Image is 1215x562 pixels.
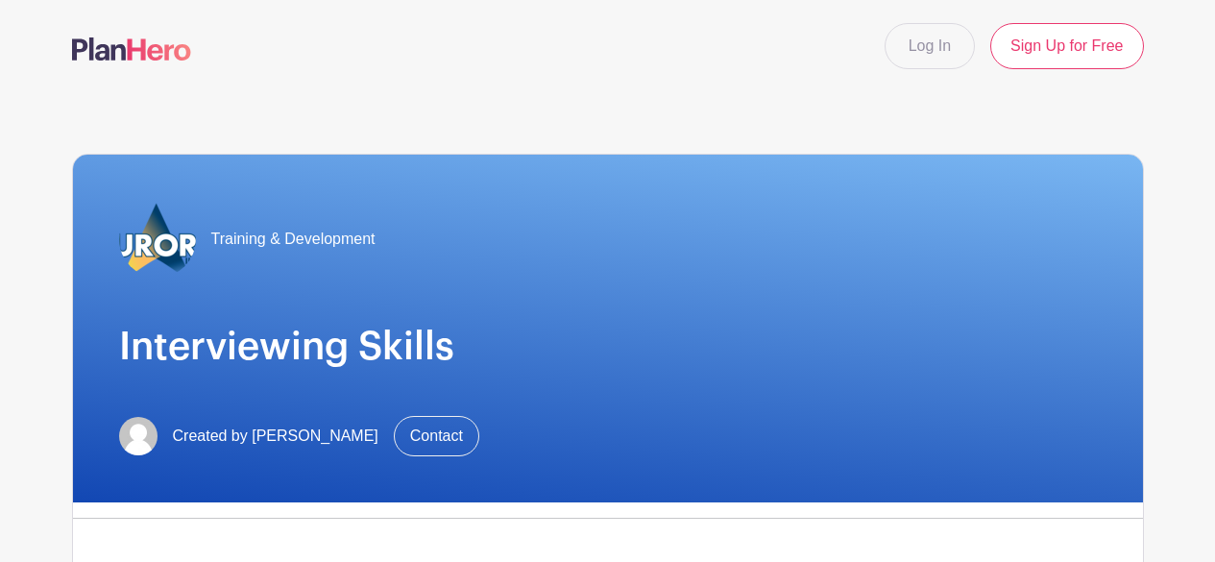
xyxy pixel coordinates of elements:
span: Training & Development [211,228,376,251]
a: Sign Up for Free [990,23,1143,69]
span: Created by [PERSON_NAME] [173,425,378,448]
a: Log In [885,23,975,69]
img: 2023_COA_Horiz_Logo_PMS_BlueStroke%204.png [119,201,196,278]
img: default-ce2991bfa6775e67f084385cd625a349d9dcbb7a52a09fb2fda1e96e2d18dcdb.png [119,417,158,455]
a: Contact [394,416,479,456]
h1: Interviewing Skills [119,324,1097,370]
img: logo-507f7623f17ff9eddc593b1ce0a138ce2505c220e1c5a4e2b4648c50719b7d32.svg [72,37,191,61]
